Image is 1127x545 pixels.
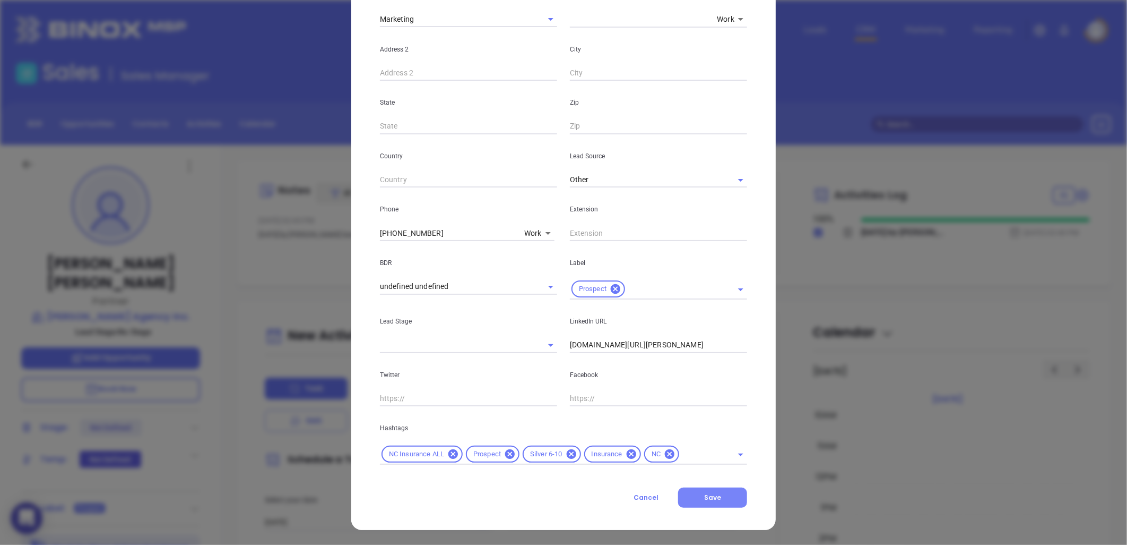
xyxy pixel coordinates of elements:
span: Save [704,493,721,502]
p: BDR [380,257,557,269]
p: Label [570,257,747,269]
span: NC [645,450,667,459]
div: Prospect [466,446,519,463]
div: NC Insurance ALL [382,446,463,463]
button: Open [543,338,558,353]
button: Open [543,279,558,294]
input: Phone [380,225,520,241]
p: Lead Source [570,150,747,162]
p: Phone [380,203,557,215]
input: https:// [570,391,747,407]
div: Work [717,12,747,28]
div: NC [644,446,679,463]
p: LinkedIn URL [570,316,747,327]
button: Open [733,282,748,297]
button: Open [543,12,558,27]
input: Address 2 [380,65,557,81]
p: State [380,97,557,108]
input: City [570,65,747,81]
button: Open [733,447,748,462]
p: Twitter [380,369,557,381]
p: Facebook [570,369,747,381]
span: Prospect [573,285,613,294]
span: Silver 6-10 [524,450,568,459]
p: Country [380,150,557,162]
div: Prospect [571,280,625,297]
input: Zip [570,118,747,134]
p: Hashtags [380,422,747,434]
input: Country [380,172,557,188]
button: Cancel [614,488,678,508]
p: Address 2 [380,44,557,55]
button: Open [733,173,748,188]
p: Zip [570,97,747,108]
input: State [380,118,557,134]
div: Work [524,226,554,242]
p: Extension [570,203,747,215]
span: Insurance [585,450,629,459]
input: https:// [570,337,747,353]
span: Prospect [467,450,507,459]
button: Save [678,488,747,508]
span: Cancel [634,493,658,502]
div: Insurance [584,446,641,463]
input: https:// [380,391,557,407]
div: Silver 6-10 [523,446,580,463]
span: NC Insurance ALL [383,450,450,459]
p: City [570,44,747,55]
p: Lead Stage [380,316,557,327]
input: Extension [570,225,747,241]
